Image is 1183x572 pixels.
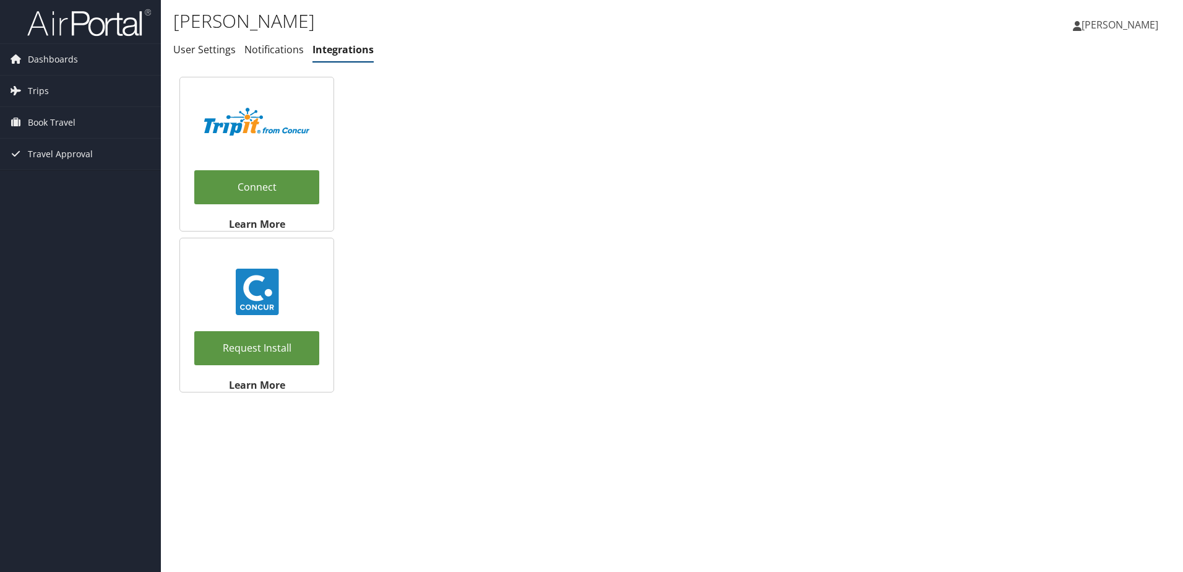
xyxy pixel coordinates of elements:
a: Connect [194,170,319,204]
span: [PERSON_NAME] [1082,18,1158,32]
img: TripIt_Logo_Color_SOHP.png [204,108,309,136]
img: airportal-logo.png [27,8,151,37]
a: Request Install [194,331,319,365]
strong: Learn More [229,378,285,392]
h1: [PERSON_NAME] [173,8,838,34]
img: concur_23.png [234,269,280,315]
span: Book Travel [28,107,75,138]
a: [PERSON_NAME] [1073,6,1171,43]
a: User Settings [173,43,236,56]
a: Notifications [244,43,304,56]
a: Integrations [312,43,374,56]
strong: Learn More [229,217,285,231]
span: Trips [28,76,49,106]
span: Travel Approval [28,139,93,170]
span: Dashboards [28,44,78,75]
